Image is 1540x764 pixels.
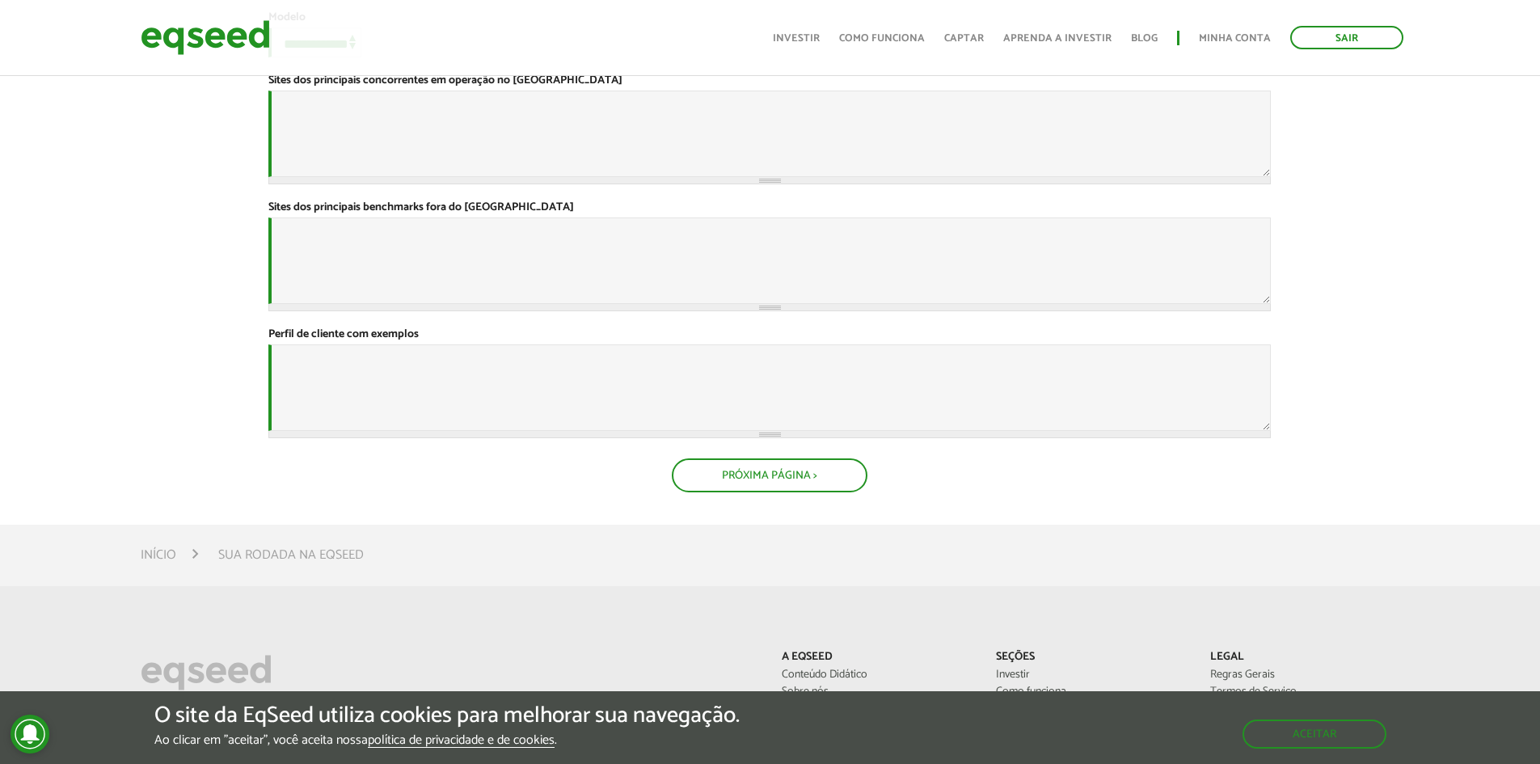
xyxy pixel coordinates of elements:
a: Termos de Serviço [1210,686,1400,698]
p: Seções [996,651,1186,665]
label: Sites dos principais concorrentes em operação no [GEOGRAPHIC_DATA] [268,75,622,87]
h5: O site da EqSeed utiliza cookies para melhorar sua navegação. [154,703,740,728]
a: Captar [944,33,984,44]
a: Como funciona [839,33,925,44]
p: Ao clicar em "aceitar", você aceita nossa . [154,732,740,748]
a: Como funciona [996,686,1186,698]
img: EqSeed [141,16,270,59]
p: A EqSeed [782,651,972,665]
a: Aprenda a investir [1003,33,1112,44]
a: Minha conta [1199,33,1271,44]
a: Conteúdo Didático [782,669,972,681]
li: Sua rodada na EqSeed [218,544,364,566]
a: política de privacidade e de cookies [368,734,555,748]
a: Investir [996,669,1186,681]
img: EqSeed Logo [141,651,272,694]
button: Aceitar [1243,720,1386,749]
a: Sobre nós [782,686,972,698]
a: Blog [1131,33,1158,44]
a: Início [141,549,176,562]
button: Próxima Página > [672,458,867,492]
a: Investir [773,33,820,44]
a: Regras Gerais [1210,669,1400,681]
label: Perfil de cliente com exemplos [268,329,419,340]
label: Sites dos principais benchmarks fora do [GEOGRAPHIC_DATA] [268,202,574,213]
p: Legal [1210,651,1400,665]
a: Sair [1290,26,1403,49]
